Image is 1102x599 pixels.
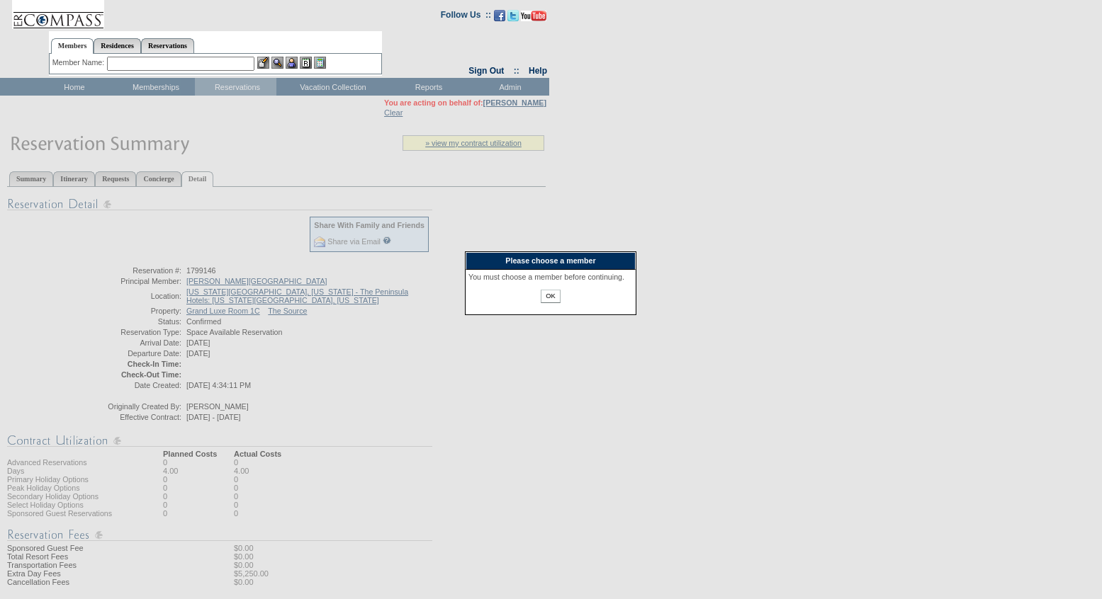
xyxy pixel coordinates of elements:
div: Member Name: [52,57,107,69]
a: Subscribe to our YouTube Channel [521,14,546,23]
div: You must choose a member before continuing. [468,273,633,281]
img: Impersonate [286,57,298,69]
td: Follow Us :: [441,8,491,25]
a: Reservations [141,38,194,53]
a: Sign Out [468,66,504,76]
a: Members [51,38,94,54]
input: OK [541,290,560,303]
a: Help [529,66,547,76]
a: Residences [94,38,141,53]
a: Become our fan on Facebook [494,14,505,23]
img: b_calculator.gif [314,57,326,69]
a: Follow us on Twitter [507,14,519,23]
img: Subscribe to our YouTube Channel [521,11,546,21]
img: b_edit.gif [257,57,269,69]
img: Follow us on Twitter [507,10,519,21]
img: Reservations [300,57,312,69]
img: Become our fan on Facebook [494,10,505,21]
img: View [271,57,283,69]
div: Please choose a member [466,252,636,270]
span: :: [514,66,519,76]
